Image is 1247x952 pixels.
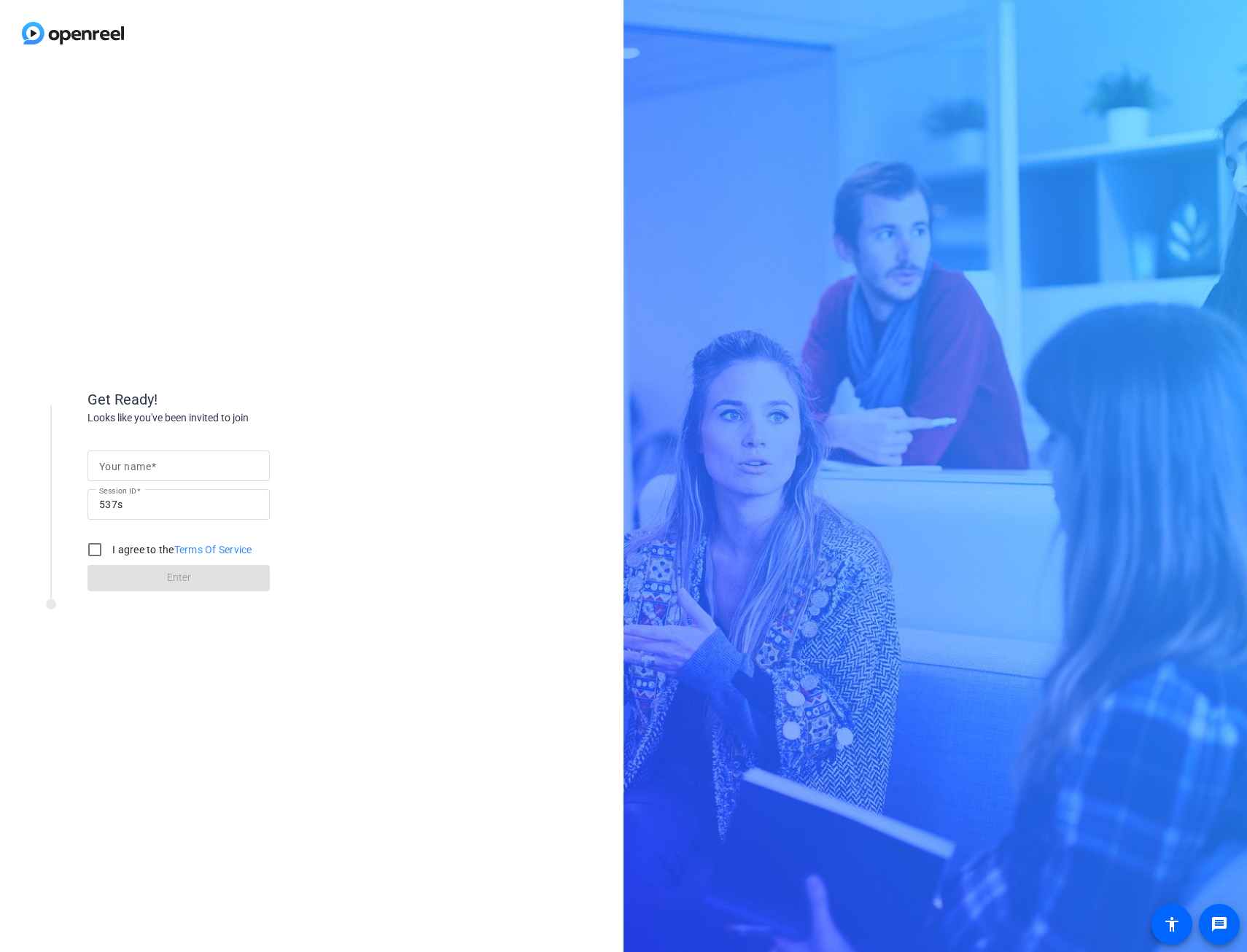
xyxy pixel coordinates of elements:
mat-icon: accessibility [1163,916,1181,933]
mat-label: Session ID [99,486,136,495]
div: Get Ready! [88,389,379,410]
mat-label: Your name [99,461,151,472]
label: I agree to the [109,542,252,557]
a: Terms Of Service [174,544,252,555]
div: Looks like you've been invited to join [88,410,379,426]
mat-icon: message [1211,916,1228,933]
